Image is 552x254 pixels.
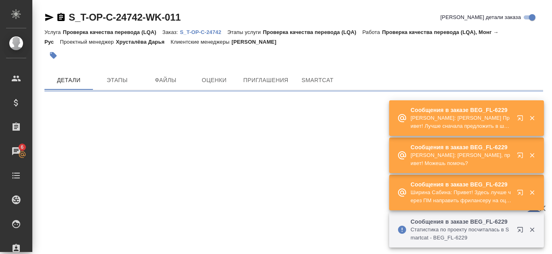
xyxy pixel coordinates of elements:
p: Этапы услуги [228,29,263,35]
p: [PERSON_NAME]: [PERSON_NAME] Привет! Лучше сначала предложить в штат [GEOGRAPHIC_DATA][PERSON_NAM... [411,114,512,130]
button: Закрыть [524,114,540,122]
p: Сообщения в заказе BEG_FL-6229 [411,143,512,151]
p: Заказ: [162,29,180,35]
button: Открыть в новой вкладке [512,184,531,204]
a: S_T-OP-C-24742 [180,28,227,35]
button: Скопировать ссылку для ЯМессенджера [44,13,54,22]
button: Скопировать ссылку [56,13,66,22]
p: Сообщения в заказе BEG_FL-6229 [411,106,512,114]
button: Открыть в новой вкладке [512,222,531,241]
button: Открыть в новой вкладке [512,147,531,167]
button: Закрыть [524,189,540,196]
span: Оценки [195,75,234,85]
p: Сообщения в заказе BEG_FL-6229 [411,218,512,226]
p: [PERSON_NAME]: [PERSON_NAME], привет! Можешь помочь? [411,151,512,167]
button: Закрыть [524,152,540,159]
span: 6 [16,143,28,151]
span: Этапы [98,75,137,85]
p: Работа [362,29,382,35]
p: Клиентские менеджеры [171,39,232,45]
span: [PERSON_NAME] детали заказа [440,13,521,21]
p: Проверка качества перевода (LQA) [63,29,162,35]
p: [PERSON_NAME] [232,39,282,45]
p: Проверка качества перевода (LQA) [263,29,362,35]
span: Детали [49,75,88,85]
p: Ширина Сабина: Привет! Здесь лучше через ПМ направить фрилансеру на оценку [411,188,512,205]
button: Закрыть [524,226,540,233]
span: SmartCat [298,75,337,85]
button: Добавить тэг [44,47,62,64]
span: Приглашения [243,75,289,85]
p: Cтатистика по проекту посчиталась в Smartcat - BEG_FL-6229 [411,226,512,242]
span: Файлы [146,75,185,85]
p: Проектный менеджер [60,39,116,45]
button: Открыть в новой вкладке [512,110,531,129]
p: Хрусталёва Дарья [116,39,171,45]
p: Услуга [44,29,63,35]
p: S_T-OP-C-24742 [180,29,227,35]
a: S_T-OP-C-24742-WK-011 [69,12,181,23]
a: 6 [2,141,30,161]
p: Сообщения в заказе BEG_FL-6229 [411,180,512,188]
